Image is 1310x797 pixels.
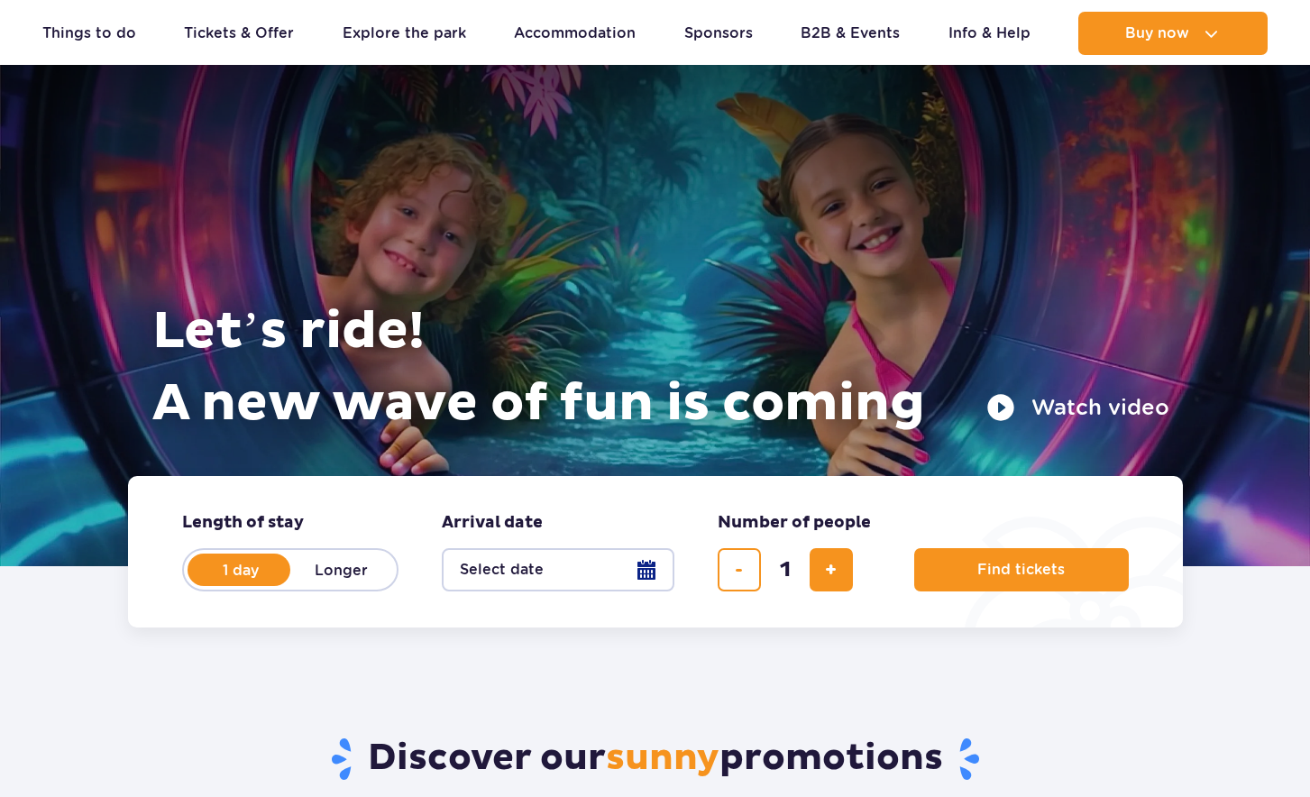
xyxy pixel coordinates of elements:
[343,12,466,55] a: Explore the park
[718,548,761,591] button: remove ticket
[42,12,136,55] a: Things to do
[986,393,1169,422] button: Watch video
[948,12,1031,55] a: Info & Help
[977,562,1065,578] span: Find tickets
[184,12,294,55] a: Tickets & Offer
[718,512,871,534] span: Number of people
[1078,12,1268,55] button: Buy now
[152,296,1169,440] h1: Let’s ride! A new wave of fun is coming
[127,736,1183,783] h2: Discover our promotions
[182,512,304,534] span: Length of stay
[684,12,753,55] a: Sponsors
[914,548,1129,591] button: Find tickets
[606,736,719,781] span: sunny
[442,548,674,591] button: Select date
[764,548,807,591] input: number of tickets
[514,12,636,55] a: Accommodation
[810,548,853,591] button: add ticket
[1125,25,1189,41] span: Buy now
[442,512,543,534] span: Arrival date
[290,551,393,589] label: Longer
[128,476,1183,628] form: Planning your visit to Park of Poland
[189,551,292,589] label: 1 day
[801,12,900,55] a: B2B & Events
